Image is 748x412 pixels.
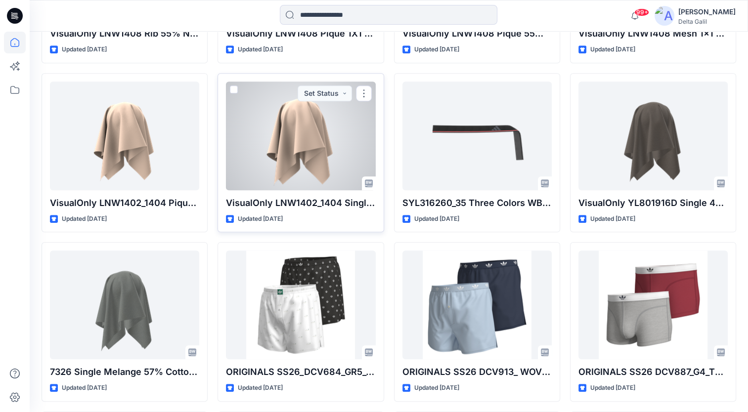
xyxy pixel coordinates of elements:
a: 7326 Single Melange 57% Cotton 38% Polyester 5% Elastane 150g [50,250,199,359]
p: ORIGINALS SS26 DCV887_G4_TRUNK_COMFORT FLEX COTTON_BODY_V1 [578,365,728,379]
p: VisualOnly LNW1408 Pique 55% Nylon 45% Elastane [402,27,552,41]
p: ORIGINALS SS26 DCV913_ WOVEN BOXER_WAISTBAND_GR5_V1 [402,365,552,379]
p: Updated [DATE] [62,214,107,224]
p: Updated [DATE] [590,383,635,393]
p: VisualOnly LNW1408 Mesh 1x1 55% Nylon 45% Elastane [578,27,728,41]
img: avatar [655,6,674,26]
p: Updated [DATE] [62,44,107,55]
p: Updated [DATE] [238,214,283,224]
p: Updated [DATE] [590,44,635,55]
p: Updated [DATE] [414,44,459,55]
a: ORIGINALS SS26 DCV887_G4_TRUNK_COMFORT FLEX COTTON_BODY_V1 [578,250,728,359]
p: VisualOnly LNW1402_1404 Single 81% Nylon 19% Elastane [226,196,375,210]
a: ORIGINALS SS26_DCV684_GR5_COMPORT CORE COTTON ICON_WOVEN_BOXER [226,250,375,359]
p: Updated [DATE] [590,214,635,224]
p: Updated [DATE] [414,383,459,393]
div: Delta Galil [678,18,736,25]
p: VisualOnly LNW1408 Rib 55% Nylon 45% Elastane [50,27,199,41]
a: ORIGINALS SS26 DCV913_ WOVEN BOXER_WAISTBAND_GR5_V1 [402,250,552,359]
div: [PERSON_NAME] [678,6,736,18]
p: Updated [DATE] [238,44,283,55]
a: SYL316260_35 Three Colors WB 90% Polyester 10% Spandex 438g [402,82,552,190]
p: SYL316260_35 Three Colors WB 90% Polyester 10% Spandex 438g [402,196,552,210]
p: VisualOnly LNW1408 Pique 1X1 55% Nylon 45% Elastane [226,27,375,41]
a: VisualOnly YL801916D Single 45% Acryl 34% Recycled Polyester 11% Bamboo 10% Elastane 140g [578,82,728,190]
p: VisualOnly LNW1402_1404 Pique 81% Nylon 19% Elastane [50,196,199,210]
a: VisualOnly LNW1402_1404 Pique 81% Nylon 19% Elastane [50,82,199,190]
p: 7326 Single Melange 57% Cotton 38% Polyester 5% Elastane 150g [50,365,199,379]
p: ORIGINALS SS26_DCV684_GR5_COMPORT CORE COTTON ICON_WOVEN_BOXER [226,365,375,379]
p: Updated [DATE] [414,214,459,224]
span: 99+ [634,8,649,16]
p: VisualOnly YL801916D Single 45% Acryl 34% Recycled Polyester 11% Bamboo 10% Elastane 140g [578,196,728,210]
p: Updated [DATE] [62,383,107,393]
p: Updated [DATE] [238,383,283,393]
a: VisualOnly LNW1402_1404 Single 81% Nylon 19% Elastane [226,82,375,190]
